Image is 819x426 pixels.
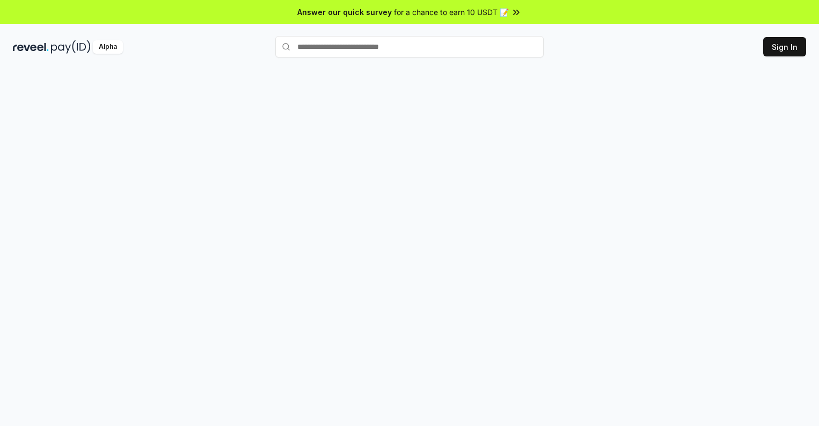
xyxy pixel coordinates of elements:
[13,40,49,54] img: reveel_dark
[93,40,123,54] div: Alpha
[297,6,392,18] span: Answer our quick survey
[763,37,806,56] button: Sign In
[51,40,91,54] img: pay_id
[394,6,509,18] span: for a chance to earn 10 USDT 📝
